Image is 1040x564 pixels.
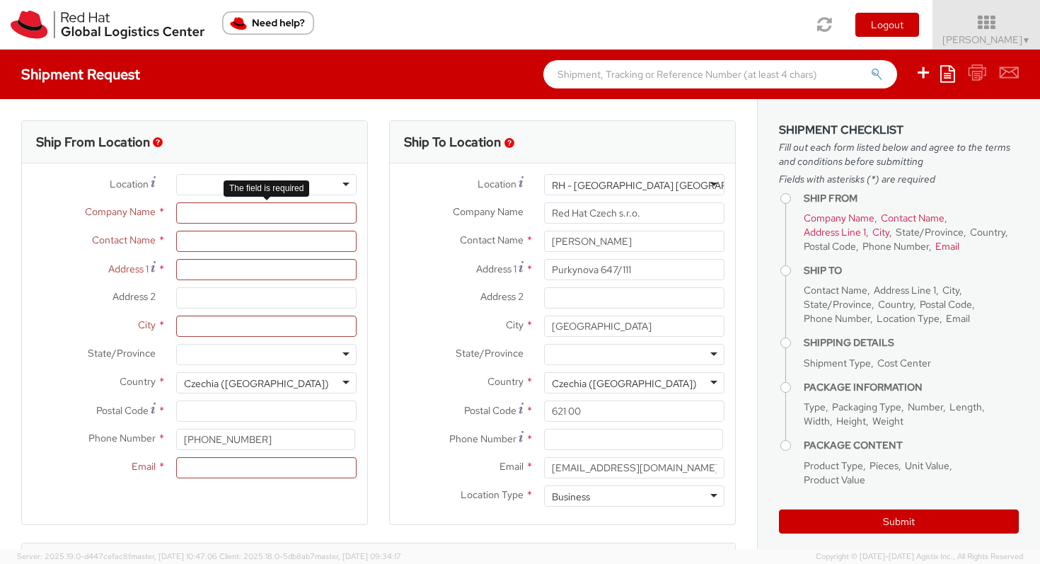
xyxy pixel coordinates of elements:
span: Product Type [804,459,863,472]
span: Location [110,178,149,190]
button: Need help? [222,11,314,35]
span: City [872,226,889,238]
h4: Ship From [804,193,1019,204]
div: The field is required [224,180,309,197]
div: RH - [GEOGRAPHIC_DATA] [GEOGRAPHIC_DATA] - B [552,178,790,192]
span: State/Province [804,298,872,311]
button: Logout [855,13,919,37]
span: Cost Center [877,357,931,369]
span: State/Province [456,347,524,359]
span: Company Name [804,212,874,224]
span: Width [804,415,830,427]
span: Company Name [85,205,156,218]
span: Contact Name [460,234,524,246]
span: Product Value [804,473,865,486]
img: rh-logistics-00dfa346123c4ec078e1.svg [11,11,204,39]
span: Fields with asterisks (*) are required [779,172,1019,186]
span: Copyright © [DATE]-[DATE] Agistix Inc., All Rights Reserved [816,551,1023,563]
span: Contact Name [92,234,156,246]
span: City [138,318,156,331]
span: Contact Name [881,212,944,224]
span: Type [804,401,826,413]
span: Email [499,460,524,473]
span: Location [478,178,516,190]
span: Fill out each form listed below and agree to the terms and conditions before submitting [779,140,1019,168]
span: Country [970,226,1005,238]
h4: Shipping Details [804,338,1019,348]
span: City [506,318,524,331]
h4: Package Content [804,440,1019,451]
div: Czechia ([GEOGRAPHIC_DATA]) [552,376,697,391]
input: Shipment, Tracking or Reference Number (at least 4 chars) [543,60,897,88]
span: Packaging Type [832,401,901,413]
span: Phone Number [88,432,156,444]
span: Shipment Type [804,357,871,369]
span: Contact Name [804,284,867,297]
span: master, [DATE] 09:34:17 [315,551,401,561]
span: Number [908,401,943,413]
span: Phone Number [449,432,516,445]
span: Pieces [869,459,899,472]
h3: Ship From Location [36,135,150,149]
div: Business [552,490,590,504]
span: Country [120,375,156,388]
span: Address 1 [108,263,149,275]
span: Country [878,298,913,311]
span: Email [946,312,970,325]
button: Submit [779,510,1019,534]
span: Country [487,375,524,388]
span: Weight [872,415,903,427]
span: Address 1 [476,263,516,275]
div: Czechia ([GEOGRAPHIC_DATA]) [184,376,329,391]
span: [PERSON_NAME] [942,33,1031,46]
span: Email [935,240,959,253]
span: Address Line 1 [874,284,936,297]
span: Location Type [877,312,940,325]
span: State/Province [896,226,964,238]
span: Client: 2025.18.0-5db8ab7 [219,551,401,561]
h4: Package Information [804,382,1019,393]
span: Unit Value [905,459,949,472]
span: Address Line 1 [804,226,866,238]
span: ▼ [1022,35,1031,46]
span: Location Type [461,488,524,501]
span: Address 2 [480,290,524,303]
span: Company Name [453,205,524,218]
span: Postal Code [920,298,972,311]
span: Address 2 [112,290,156,303]
span: Email [132,460,156,473]
h4: Shipment Request [21,67,140,82]
span: Postal Code [804,240,856,253]
span: Postal Code [464,404,516,417]
h3: Shipment Checklist [779,124,1019,137]
span: master, [DATE] 10:47:06 [131,551,217,561]
span: Postal Code [96,404,149,417]
span: Phone Number [804,312,870,325]
span: Height [836,415,866,427]
span: State/Province [88,347,156,359]
span: City [942,284,959,297]
h4: Ship To [804,265,1019,276]
h3: Ship To Location [404,135,501,149]
span: Length [949,401,982,413]
span: Server: 2025.19.0-d447cefac8f [17,551,217,561]
span: Phone Number [862,240,929,253]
